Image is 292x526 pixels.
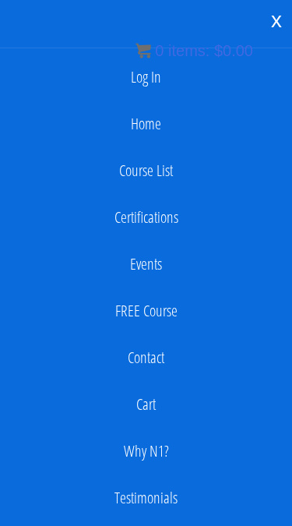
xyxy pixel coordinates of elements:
[168,42,209,59] span: items:
[8,295,284,327] a: FREE Course
[8,342,284,373] a: Contact
[135,42,253,59] a: 0 items: $0.00
[8,155,284,186] a: Course List
[8,108,284,139] a: Home
[214,42,223,59] span: $
[8,202,284,233] a: Certifications
[8,62,284,93] a: Log In
[8,436,284,467] a: Why N1?
[214,42,253,59] bdi: 0.00
[8,389,284,420] a: Cart
[261,4,292,37] div: x
[135,43,151,58] img: icon11.png
[8,249,284,280] a: Events
[8,482,284,514] a: Testimonials
[155,42,164,59] span: 0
